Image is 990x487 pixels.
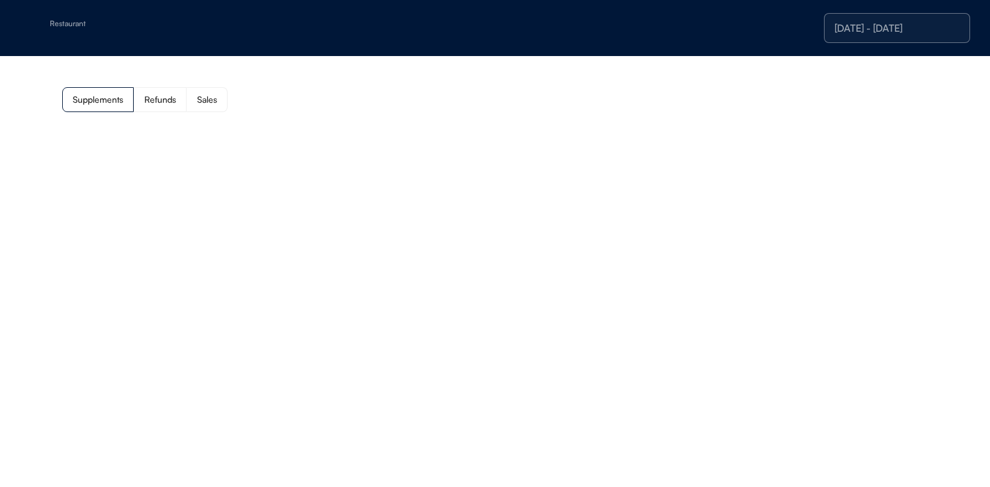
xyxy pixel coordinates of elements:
div: Sales [197,95,217,104]
img: yH5BAEAAAAALAAAAAABAAEAAAIBRAA7 [25,18,45,38]
div: Restaurant [50,20,206,27]
div: [DATE] - [DATE] [835,23,960,33]
div: Refunds [144,95,176,104]
div: Supplements [73,95,123,104]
